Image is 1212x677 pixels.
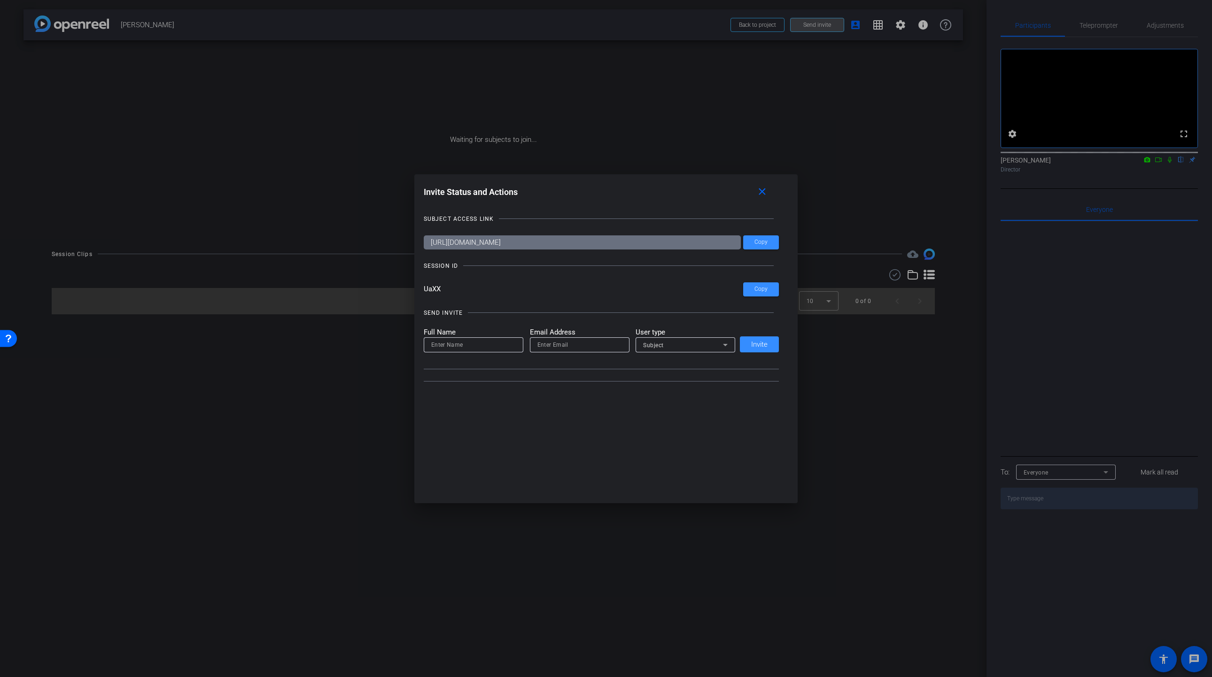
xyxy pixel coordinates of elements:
div: SESSION ID [424,261,458,271]
mat-icon: close [756,186,768,198]
div: SUBJECT ACCESS LINK [424,214,494,224]
mat-label: User type [636,327,735,338]
span: Copy [754,239,768,246]
input: Enter Name [431,339,516,350]
button: Copy [743,282,779,296]
mat-label: Full Name [424,327,523,338]
span: Copy [754,286,768,293]
openreel-title-line: SUBJECT ACCESS LINK [424,214,779,224]
mat-label: Email Address [530,327,629,338]
span: Subject [643,342,664,349]
div: SEND INVITE [424,308,463,318]
openreel-title-line: SESSION ID [424,261,779,271]
button: Copy [743,235,779,249]
div: Invite Status and Actions [424,184,779,201]
openreel-title-line: SEND INVITE [424,308,779,318]
input: Enter Email [537,339,622,350]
